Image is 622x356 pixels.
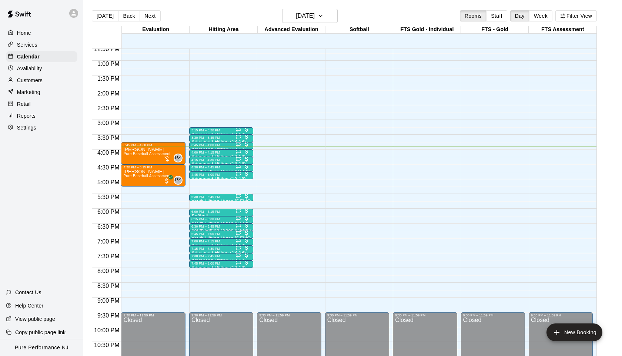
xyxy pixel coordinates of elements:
span: 12:30 PM [92,46,121,52]
div: 6:15 PM – 6:30 PM [191,217,251,221]
span: Recurring event [235,259,241,265]
span: 3:00 PM [96,120,121,126]
span: Pure Baseball Assessment [123,152,170,156]
div: 7:00 PM – 7:15 PM [191,239,251,243]
div: 3:15 PM – 3:30 PM: Advanced Hitting (13-18) [189,127,253,135]
span: All customers have paid [243,125,250,133]
a: Availability [6,63,77,74]
button: Next [140,10,160,21]
div: 7:15 PM – 7:30 PM [191,247,251,251]
div: Hitting Area [190,26,257,33]
button: Staff [486,10,507,21]
span: 1:00 PM [96,61,121,67]
div: FTS Gold - Individual [393,26,461,33]
span: 2:00 PM [96,90,121,97]
div: 4:15 PM – 4:30 PM: Advanced Hitting (13-18) [189,157,253,164]
div: 9:30 PM – 11:59 PM [395,313,455,317]
span: Recurring event [235,193,241,199]
div: 7:30 PM – 7:45 PM: Advanced Hitting (13-18) [189,253,253,261]
span: All customers have paid [243,162,250,170]
span: Recurring event [235,208,241,214]
p: Pure Performance NJ [15,344,68,352]
div: 3:45 PM – 4:30 PM: Pure Baseball Assessment [121,142,185,164]
a: Reports [6,110,77,121]
div: 4:30 PM – 4:45 PM: Youth Hitting (Ages 9-12) [189,164,253,172]
div: 4:00 PM – 4:15 PM: Advanced Hitting (13-18) [189,150,253,157]
div: 7:15 PM – 7:30 PM: Advanced Hitting (13-18) [189,246,253,253]
button: Rooms [460,10,486,21]
span: 1:30 PM [96,75,121,82]
p: Help Center [15,302,43,309]
div: 6:00 PM – 6:15 PM: Softball [189,209,253,216]
div: 4:45 PM – 5:00 PM: Advanced Hitting (13-18) [189,172,253,179]
span: All customers have paid [243,229,250,236]
span: 6:30 PM [96,224,121,230]
span: PZ [175,177,181,184]
span: 3:30 PM [96,135,121,141]
div: 3:30 PM – 3:45 PM: Advanced Hitting (13-18) [189,135,253,142]
button: [DATE] [92,10,118,21]
div: 4:15 PM – 4:30 PM [191,158,251,162]
span: 4:00 PM [96,150,121,156]
p: Home [17,29,31,37]
div: 3:45 PM – 4:00 PM [191,143,251,147]
div: FTS - Gold [461,26,529,33]
span: Recurring event [235,237,241,243]
span: All customers have paid [243,140,250,148]
p: Reports [17,112,36,120]
span: All customers have paid [243,170,250,177]
a: Settings [6,122,77,133]
div: 6:30 PM – 6:45 PM [191,225,251,228]
span: 2:30 PM [96,105,121,111]
div: 6:00 PM – 6:15 PM [191,210,251,214]
div: Marketing [6,87,77,98]
div: Advanced Evaluation [258,26,325,33]
span: Recurring event [235,163,241,169]
div: Pete Zoccolillo [174,154,183,162]
button: Back [118,10,140,21]
p: Contact Us [15,289,41,296]
span: 6:00 PM [96,209,121,215]
span: Recurring event [235,134,241,140]
span: All customers have paid [243,236,250,244]
div: 9:30 PM – 11:59 PM [531,313,591,317]
span: 4:30 PM [96,164,121,171]
span: All customers have paid [243,148,250,155]
a: Customers [6,75,77,86]
span: Pete Zoccolillo [177,176,183,185]
p: Marketing [17,88,40,96]
p: Availability [17,65,42,72]
span: All customers have paid [243,259,250,266]
span: Recurring event [235,215,241,221]
div: FTS Assessment [529,26,596,33]
a: Home [6,27,77,38]
div: Pete Zoccolillo [174,176,183,185]
span: 9:30 PM [96,312,121,319]
div: 7:45 PM – 8:00 PM: Advanced Hitting (13-18) [189,261,253,268]
span: All customers have paid [243,222,250,229]
span: Recurring event [235,126,241,132]
span: All customers have paid [243,207,250,214]
span: 7:00 PM [96,238,121,245]
span: 7:30 PM [96,253,121,259]
span: PZ [175,154,181,162]
div: 4:30 PM – 4:45 PM [191,165,251,169]
p: Settings [17,124,36,131]
p: View public page [15,315,55,323]
div: 3:45 PM – 4:30 PM [123,143,183,147]
span: All customers have paid [243,251,250,259]
p: Calendar [17,53,40,60]
p: Services [17,41,37,48]
h6: [DATE] [296,11,315,21]
div: 7:45 PM – 8:00 PM [191,262,251,265]
div: 9:30 PM – 11:59 PM [259,313,319,317]
span: All customers have paid [163,177,171,185]
span: All customers have paid [243,133,250,140]
div: 7:00 PM – 7:15 PM: Advanced Hitting (13-18) [189,238,253,246]
span: All customers have paid [243,214,250,222]
p: Retail [17,100,31,108]
div: 6:45 PM – 7:00 PM: Youth Hitting (Ages 9-12) [189,231,253,238]
div: 5:30 PM – 5:45 PM: Youth Hitting (Ages 9-12) [189,194,253,201]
